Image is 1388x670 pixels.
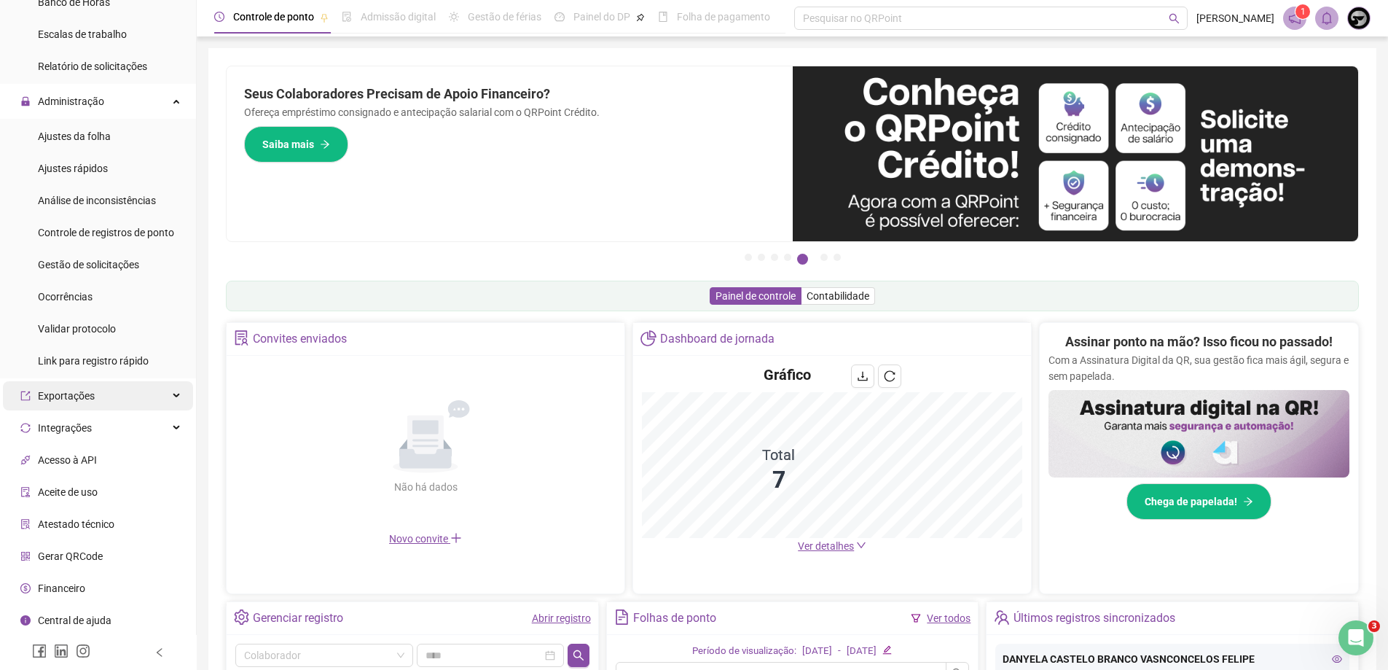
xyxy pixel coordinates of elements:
[1348,7,1370,29] img: 8625
[636,13,645,22] span: pushpin
[1338,620,1373,655] iframe: Intercom live chat
[320,13,329,22] span: pushpin
[838,644,841,659] div: -
[764,365,811,385] h4: Gráfico
[38,61,147,72] span: Relatório de solicitações
[847,644,877,659] div: [DATE]
[234,609,249,625] span: setting
[450,532,462,544] span: plus
[1301,7,1306,17] span: 1
[358,479,493,495] div: Não há dados
[745,254,752,261] button: 1
[1013,606,1175,631] div: Últimos registros sincronizados
[342,12,352,22] span: file-done
[1048,352,1349,384] p: Com a Assinatura Digital da QR, sua gestão fica mais ágil, segura e sem papelada.
[834,254,841,261] button: 7
[573,650,584,661] span: search
[573,11,630,23] span: Painel do DP
[884,370,895,382] span: reload
[20,551,31,561] span: qrcode
[468,11,541,23] span: Gestão de férias
[214,12,224,22] span: clock-circle
[38,259,139,270] span: Gestão de solicitações
[807,290,869,302] span: Contabilidade
[784,254,791,261] button: 4
[633,606,716,631] div: Folhas de ponto
[38,195,156,206] span: Análise de inconsistências
[389,533,462,545] span: Novo convite
[677,11,770,23] span: Folha de pagamento
[820,254,828,261] button: 6
[38,96,104,107] span: Administração
[1243,496,1253,507] span: arrow-right
[994,609,1009,625] span: team
[802,644,832,659] div: [DATE]
[38,454,97,466] span: Acesso à API
[1196,10,1274,26] span: [PERSON_NAME]
[38,131,111,142] span: Ajustes da folha
[38,518,114,530] span: Atestado técnico
[361,11,436,23] span: Admissão digital
[20,423,31,433] span: sync
[54,644,68,658] span: linkedin
[233,11,314,23] span: Controle de ponto
[532,612,591,624] a: Abrir registro
[20,96,31,106] span: lock
[20,519,31,529] span: solution
[927,612,971,624] a: Ver todos
[692,644,796,659] div: Período de visualização:
[38,550,103,562] span: Gerar QRCode
[660,327,775,351] div: Dashboard de jornada
[38,486,98,498] span: Aceite de uso
[20,615,31,626] span: info-circle
[76,644,90,658] span: instagram
[771,254,778,261] button: 3
[715,290,796,302] span: Painel de controle
[38,323,116,335] span: Validar protocolo
[20,487,31,497] span: audit
[758,254,765,261] button: 2
[20,391,31,401] span: export
[554,12,565,22] span: dashboard
[253,606,343,631] div: Gerenciar registro
[38,390,95,402] span: Exportações
[793,66,1359,241] img: banner%2F11e687cd-1386-4cbd-b13b-7bd81425532d.png
[32,644,47,658] span: facebook
[1048,390,1349,478] img: banner%2F02c71560-61a6-44d4-94b9-c8ab97240462.png
[38,227,174,238] span: Controle de registros de ponto
[253,327,347,351] div: Convites enviados
[320,139,330,149] span: arrow-right
[38,615,111,626] span: Central de ajuda
[798,540,866,552] a: Ver detalhes down
[614,609,630,625] span: file-text
[38,355,149,367] span: Link para registro rápido
[38,28,127,40] span: Escalas de trabalho
[1320,12,1333,25] span: bell
[911,613,921,623] span: filter
[38,163,108,174] span: Ajustes rápidos
[244,104,775,120] p: Ofereça empréstimo consignado e antecipação salarial com o QRPoint Crédito.
[154,647,165,658] span: left
[882,645,892,655] span: edit
[262,136,314,152] span: Saiba mais
[1332,654,1342,664] span: eye
[38,583,85,594] span: Financeiro
[1295,4,1310,19] sup: 1
[234,330,249,346] span: solution
[1169,13,1180,24] span: search
[1126,483,1271,520] button: Chega de papelada!
[1003,651,1342,667] div: DANYELA CASTELO BRANCO VASNCONCELOS FELIPE
[38,422,92,434] span: Integrações
[1145,494,1237,510] span: Chega de papelada!
[1065,332,1333,352] h2: Assinar ponto na mão? Isso ficou no passado!
[20,583,31,593] span: dollar
[658,12,668,22] span: book
[856,540,866,550] span: down
[38,291,93,303] span: Ocorrências
[20,455,31,465] span: api
[797,254,808,265] button: 5
[449,12,459,22] span: sun
[798,540,854,552] span: Ver detalhes
[857,370,869,382] span: download
[1368,620,1380,632] span: 3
